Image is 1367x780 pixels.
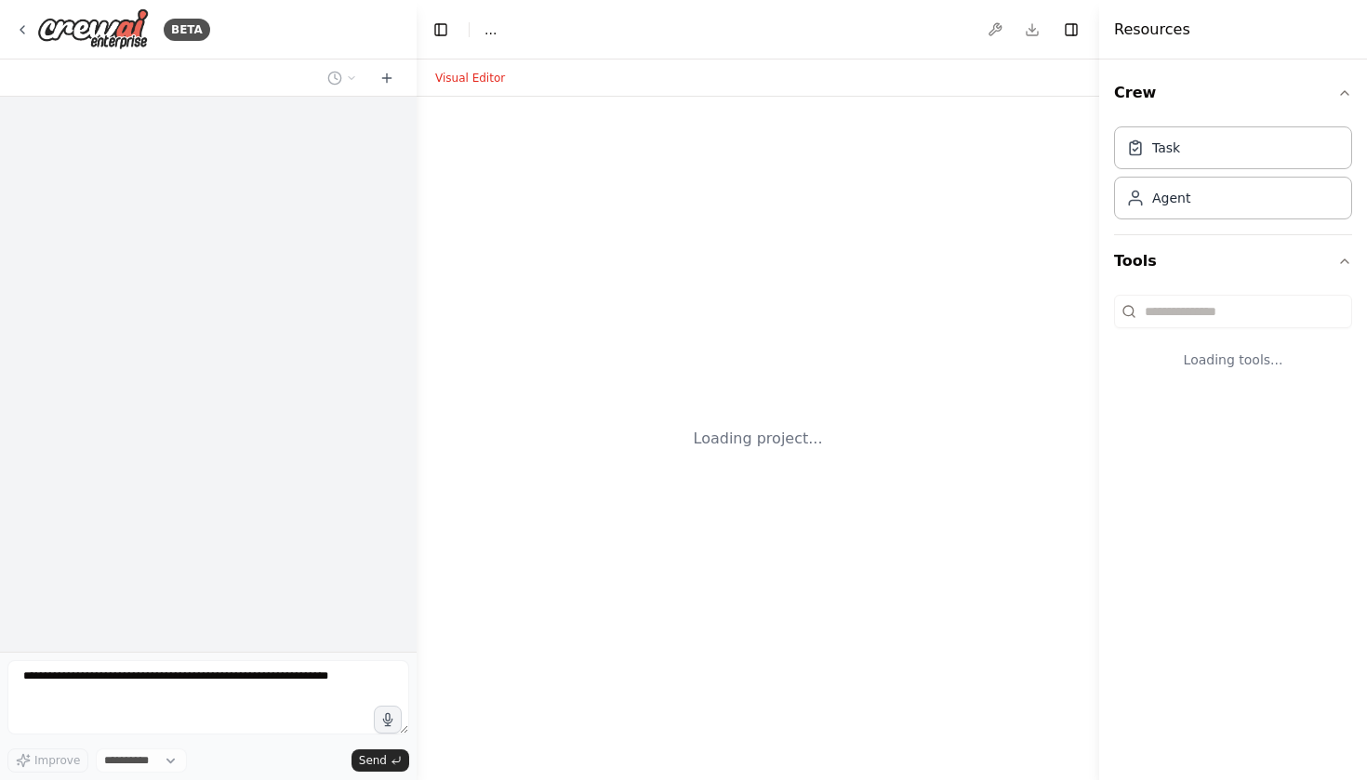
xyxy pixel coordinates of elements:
div: Crew [1114,119,1352,234]
span: ... [484,20,497,39]
button: Click to speak your automation idea [374,706,402,734]
button: Send [352,749,409,772]
div: Tools [1114,287,1352,399]
button: Hide right sidebar [1058,17,1084,43]
button: Switch to previous chat [320,67,365,89]
button: Start a new chat [372,67,402,89]
span: Improve [34,753,80,768]
button: Hide left sidebar [428,17,454,43]
div: Agent [1152,189,1190,207]
button: Visual Editor [424,67,516,89]
div: Loading tools... [1114,336,1352,384]
span: Send [359,753,387,768]
div: Task [1152,139,1180,157]
img: Logo [37,8,149,50]
button: Improve [7,748,88,773]
h4: Resources [1114,19,1190,41]
button: Crew [1114,67,1352,119]
div: Loading project... [694,428,823,450]
div: BETA [164,19,210,41]
button: Tools [1114,235,1352,287]
nav: breadcrumb [484,20,497,39]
